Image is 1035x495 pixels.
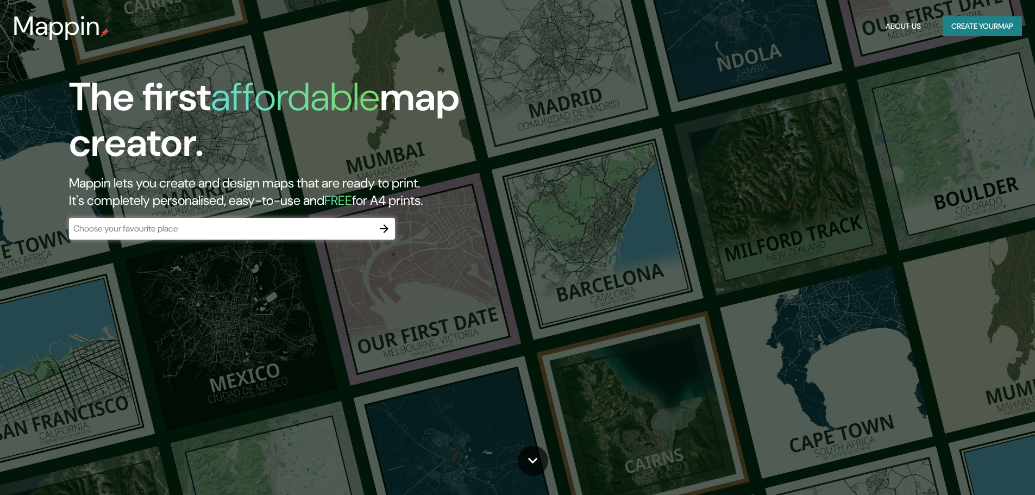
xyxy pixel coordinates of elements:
[324,192,352,209] h5: FREE
[211,72,380,122] h1: affordable
[69,74,587,174] h1: The first map creator.
[69,174,587,209] h2: Mappin lets you create and design maps that are ready to print. It's completely personalised, eas...
[881,16,925,36] button: About Us
[943,16,1022,36] button: Create yourmap
[69,222,373,235] input: Choose your favourite place
[13,11,101,41] h3: Mappin
[101,28,109,37] img: mappin-pin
